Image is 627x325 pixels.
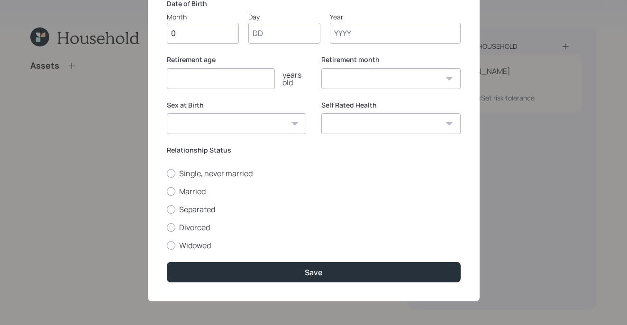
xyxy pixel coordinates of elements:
label: Self Rated Health [321,100,461,110]
label: Married [167,186,461,197]
label: Separated [167,204,461,215]
div: Year [330,12,461,22]
div: Day [248,12,320,22]
label: Retirement month [321,55,461,64]
label: Sex at Birth [167,100,306,110]
label: Relationship Status [167,145,461,155]
label: Retirement age [167,55,306,64]
label: Divorced [167,222,461,233]
div: years old [275,71,306,86]
input: Day [248,23,320,44]
div: Month [167,12,239,22]
button: Save [167,262,461,282]
input: Month [167,23,239,44]
input: Year [330,23,461,44]
label: Single, never married [167,168,461,179]
div: Save [305,267,323,278]
label: Widowed [167,240,461,251]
